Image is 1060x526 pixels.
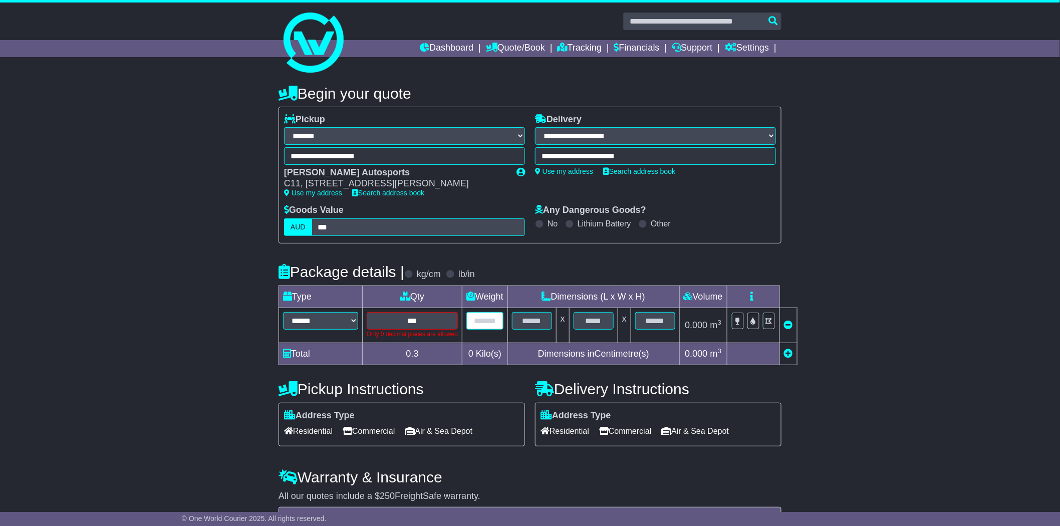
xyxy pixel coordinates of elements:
[284,178,506,189] div: C11, [STREET_ADDRESS][PERSON_NAME]
[279,381,525,397] h4: Pickup Instructions
[279,85,781,102] h4: Begin your quote
[417,269,441,280] label: kg/cm
[535,205,646,216] label: Any Dangerous Goods?
[556,308,569,343] td: x
[486,40,545,57] a: Quote/Book
[279,264,404,280] h4: Package details |
[535,381,781,397] h4: Delivery Instructions
[284,189,342,197] a: Use my address
[468,349,473,359] span: 0
[284,114,325,125] label: Pickup
[599,423,651,439] span: Commercial
[784,349,793,359] a: Add new item
[284,423,333,439] span: Residential
[685,320,708,330] span: 0.000
[603,167,675,175] a: Search address book
[284,410,355,421] label: Address Type
[279,469,781,485] h4: Warranty & Insurance
[685,349,708,359] span: 0.000
[507,343,679,365] td: Dimensions in Centimetre(s)
[284,218,312,236] label: AUD
[279,286,363,308] td: Type
[380,491,395,501] span: 250
[535,167,593,175] a: Use my address
[279,343,363,365] td: Total
[651,219,671,228] label: Other
[535,114,582,125] label: Delivery
[182,514,327,522] span: © One World Courier 2025. All rights reserved.
[710,349,722,359] span: m
[462,286,508,308] td: Weight
[284,205,344,216] label: Goods Value
[672,40,713,57] a: Support
[614,40,660,57] a: Financials
[352,189,424,197] a: Search address book
[578,219,631,228] label: Lithium Battery
[548,219,558,228] label: No
[618,308,631,343] td: x
[367,330,458,339] div: Only 0 decimal places are allowed
[725,40,769,57] a: Settings
[284,167,506,178] div: [PERSON_NAME] Autosports
[507,286,679,308] td: Dimensions (L x W x H)
[679,286,727,308] td: Volume
[458,269,475,280] label: lb/in
[363,286,462,308] td: Qty
[541,423,589,439] span: Residential
[462,343,508,365] td: Kilo(s)
[718,319,722,326] sup: 3
[558,40,602,57] a: Tracking
[718,347,722,355] sup: 3
[363,343,462,365] td: 0.3
[784,320,793,330] a: Remove this item
[710,320,722,330] span: m
[279,491,781,502] div: All our quotes include a $ FreightSafe warranty.
[405,423,473,439] span: Air & Sea Depot
[662,423,729,439] span: Air & Sea Depot
[343,423,395,439] span: Commercial
[420,40,473,57] a: Dashboard
[541,410,611,421] label: Address Type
